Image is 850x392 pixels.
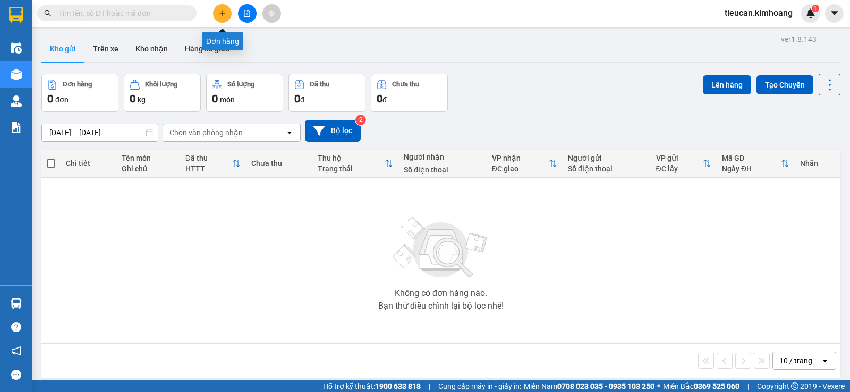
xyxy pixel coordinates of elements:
th: Toggle SortBy [180,150,246,178]
div: Tên món [122,154,175,162]
div: ĐC giao [492,164,549,173]
button: caret-down [825,4,844,23]
button: Đơn hàng0đơn [41,74,118,112]
div: HTTT [185,164,233,173]
div: Khối lượng [145,81,177,88]
strong: 1900 633 818 [375,382,421,390]
button: Trên xe [84,36,127,62]
sup: 2 [355,115,366,125]
span: notification [11,346,21,356]
button: Tạo Chuyến [756,75,813,94]
img: logo-vxr [9,7,23,23]
div: Mã GD [722,154,781,162]
input: Select a date range. [42,124,158,141]
svg: open [821,356,829,365]
span: 1 [813,5,817,12]
button: Khối lượng0kg [124,74,201,112]
sup: 1 [812,5,819,12]
span: aim [268,10,275,17]
div: VP gửi [656,154,703,162]
span: 0 [130,92,135,105]
div: ver 1.8.143 [781,33,817,45]
div: VP nhận [492,154,549,162]
img: warehouse-icon [11,95,22,107]
div: Đã thu [310,81,329,88]
span: đơn [55,95,69,104]
div: Trạng thái [318,164,385,173]
div: Chi tiết [66,159,111,168]
th: Toggle SortBy [651,150,717,178]
button: Lên hàng [703,75,751,94]
div: Người gửi [568,154,645,162]
span: 0 [212,92,218,105]
input: Tìm tên, số ĐT hoặc mã đơn [58,7,184,19]
span: copyright [791,382,798,390]
span: 0 [47,92,53,105]
th: Toggle SortBy [312,150,399,178]
span: đ [300,95,304,104]
img: warehouse-icon [11,298,22,309]
span: Miền Bắc [663,380,739,392]
span: Miền Nam [524,380,654,392]
div: Không có đơn hàng nào. [395,289,487,298]
img: warehouse-icon [11,42,22,54]
button: Số lượng0món [206,74,283,112]
strong: 0369 525 060 [694,382,739,390]
span: message [11,370,21,380]
button: Chưa thu0đ [371,74,448,112]
span: | [747,380,749,392]
button: Hàng đã giao [176,36,238,62]
button: Đã thu0đ [288,74,365,112]
span: đ [382,95,387,104]
span: | [429,380,430,392]
span: món [220,95,235,104]
button: plus [213,4,232,23]
div: Bạn thử điều chỉnh lại bộ lọc nhé! [378,302,504,310]
img: svg+xml;base64,PHN2ZyBjbGFzcz0ibGlzdC1wbHVnX19zdmciIHhtbG5zPSJodHRwOi8vd3d3LnczLm9yZy8yMDAwL3N2Zy... [388,211,494,285]
th: Toggle SortBy [717,150,795,178]
div: Chưa thu [392,81,419,88]
div: Số lượng [227,81,254,88]
span: search [44,10,52,17]
button: file-add [238,4,257,23]
span: 0 [377,92,382,105]
span: plus [219,10,226,17]
th: Toggle SortBy [487,150,563,178]
div: Nhãn [800,159,835,168]
div: Người nhận [404,153,481,161]
span: Cung cấp máy in - giấy in: [438,380,521,392]
div: Thu hộ [318,154,385,162]
img: icon-new-feature [806,8,815,18]
div: Số điện thoại [404,165,481,174]
span: caret-down [830,8,839,18]
span: tieucan.kimhoang [716,6,801,20]
span: Hỗ trợ kỹ thuật: [323,380,421,392]
span: 0 [294,92,300,105]
div: ĐC lấy [656,164,703,173]
div: Ngày ĐH [722,164,781,173]
div: Chọn văn phòng nhận [169,127,243,138]
div: Ghi chú [122,164,175,173]
div: Chưa thu [251,159,307,168]
svg: open [285,128,294,137]
span: kg [138,95,146,104]
span: file-add [243,10,251,17]
span: question-circle [11,322,21,332]
span: ⚪️ [657,384,660,388]
img: solution-icon [11,122,22,133]
strong: 0708 023 035 - 0935 103 250 [557,382,654,390]
div: 10 / trang [779,355,812,366]
div: Số điện thoại [568,164,645,173]
img: warehouse-icon [11,69,22,80]
button: Kho gửi [41,36,84,62]
div: Đã thu [185,154,233,162]
div: Đơn hàng [63,81,92,88]
button: Bộ lọc [305,120,361,142]
button: Kho nhận [127,36,176,62]
button: aim [262,4,281,23]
